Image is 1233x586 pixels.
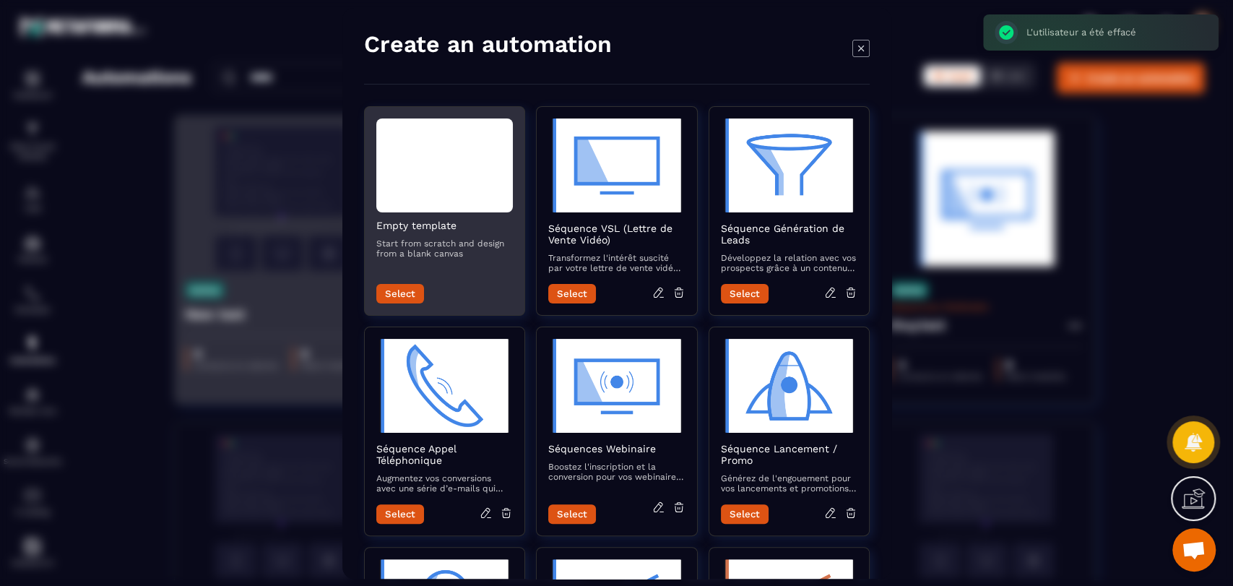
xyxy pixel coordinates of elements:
p: Développez la relation avec vos prospects grâce à un contenu attractif qui les accompagne vers la... [720,253,857,273]
img: automation-objective-icon [720,339,857,433]
button: Select [548,284,596,303]
button: Select [376,284,424,303]
h4: Create an automation [364,30,612,59]
button: Select [720,284,768,303]
p: Générez de l'engouement pour vos lancements et promotions avec une séquence d’e-mails captivante ... [720,473,857,494]
button: Select [548,504,596,524]
h2: Séquence Lancement / Promo [720,443,857,466]
div: Mở cuộc trò chuyện [1172,528,1216,572]
p: Augmentez vos conversions avec une série d’e-mails qui préparent et suivent vos appels commerciaux [376,473,513,494]
img: automation-objective-icon [548,339,685,433]
button: Select [376,504,424,524]
h2: Séquences Webinaire [548,443,685,454]
p: Boostez l'inscription et la conversion pour vos webinaires avec des e-mails qui informent, rappel... [548,462,685,482]
img: automation-objective-icon [376,339,513,433]
button: Select [720,504,768,524]
p: Transformez l'intérêt suscité par votre lettre de vente vidéo en actions concrètes avec des e-mai... [548,253,685,273]
h2: Séquence Appel Téléphonique [376,443,513,466]
img: automation-objective-icon [548,119,685,212]
p: Start from scratch and design from a blank canvas [376,238,513,259]
h2: Empty template [376,220,513,231]
h2: Séquence VSL (Lettre de Vente Vidéo) [548,223,685,246]
img: automation-objective-icon [720,119,857,212]
h2: Séquence Génération de Leads [720,223,857,246]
